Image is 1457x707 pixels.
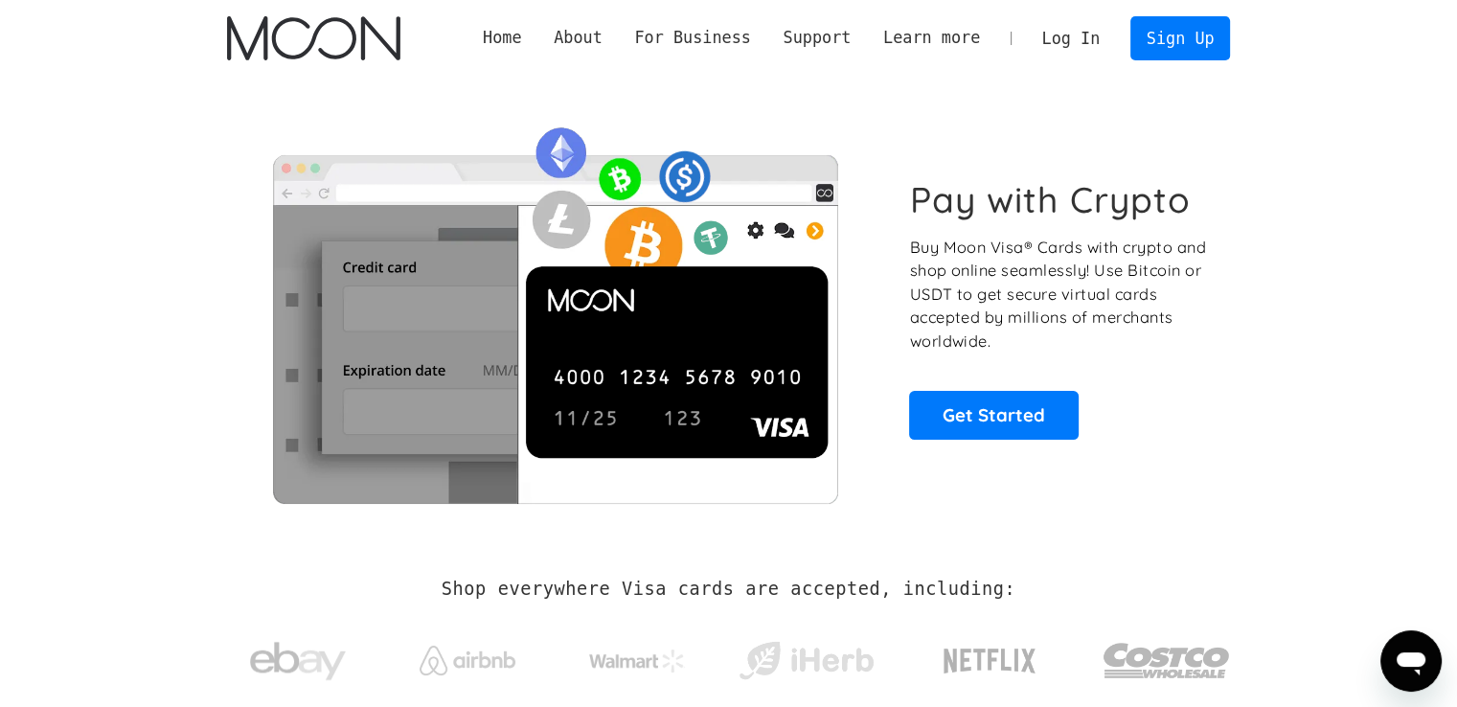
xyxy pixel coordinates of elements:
[767,26,867,50] div: Support
[589,650,685,673] img: Walmart
[735,636,877,686] img: iHerb
[442,579,1015,600] h2: Shop everywhere Visa cards are accepted, including:
[1103,625,1231,696] img: Costco
[420,646,515,675] img: Airbnb
[1026,17,1116,59] a: Log In
[1130,16,1230,59] a: Sign Up
[227,16,400,60] a: home
[537,26,618,50] div: About
[909,391,1079,439] a: Get Started
[1103,605,1231,706] a: Costco
[735,617,877,696] a: iHerb
[227,114,883,503] img: Moon Cards let you spend your crypto anywhere Visa is accepted.
[634,26,750,50] div: For Business
[909,236,1209,353] p: Buy Moon Visa® Cards with crypto and shop online seamlessly! Use Bitcoin or USDT to get secure vi...
[396,627,538,685] a: Airbnb
[942,637,1037,685] img: Netflix
[619,26,767,50] div: For Business
[554,26,603,50] div: About
[227,612,370,701] a: ebay
[1380,630,1442,692] iframe: Button to launch messaging window
[867,26,996,50] div: Learn more
[227,16,400,60] img: Moon Logo
[909,178,1191,221] h1: Pay with Crypto
[467,26,537,50] a: Home
[783,26,851,50] div: Support
[883,26,980,50] div: Learn more
[904,618,1076,695] a: Netflix
[250,631,346,692] img: ebay
[565,630,708,682] a: Walmart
